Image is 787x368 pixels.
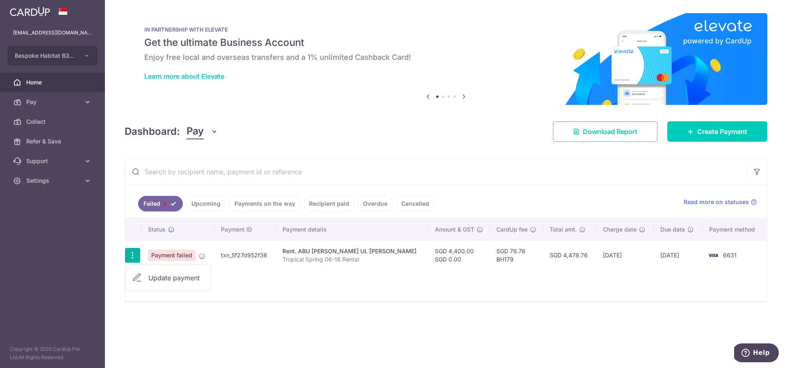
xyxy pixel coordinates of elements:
span: Pay [26,98,80,106]
a: Payments on the way [229,196,300,211]
p: [EMAIL_ADDRESS][DOMAIN_NAME] [13,29,92,37]
span: Payment failed [148,250,196,261]
a: Upcoming [186,196,226,211]
img: Renovation banner [125,13,767,105]
img: CardUp [10,7,50,16]
a: Create Payment [667,121,767,142]
span: Status [148,225,166,234]
ul: Pay [125,264,211,291]
a: Learn more about Elevate [144,72,224,80]
input: Search by recipient name, payment id or reference [125,159,747,185]
a: Read more on statuses [684,198,757,206]
img: Bank Card [705,250,721,260]
span: Collect [26,118,80,126]
td: SGD 4,400.00 SGD 0.00 [428,240,490,270]
a: Failed [138,196,183,211]
a: Download Report [553,121,657,142]
span: Settings [26,177,80,185]
span: Read more on statuses [684,198,749,206]
span: 6631 [723,252,737,259]
span: Download Report [583,127,637,136]
td: SGD 78.76 BH179 [490,240,543,270]
th: Payment details [276,219,428,240]
span: Home [26,78,80,86]
td: txn_5f27d952f36 [214,240,276,270]
p: IN PARTNERSHIP WITH ELEVATE [144,26,748,33]
div: Rent. ABU [PERSON_NAME] UL [PERSON_NAME] [282,247,422,255]
th: Payment ID [214,219,276,240]
span: Pay [187,124,204,139]
button: Pay [187,124,218,139]
a: Recipient paid [304,196,355,211]
button: Bespoke Habitat B39CS Pte Ltd [7,46,98,66]
iframe: Opens a widget where you can find more information [734,343,779,364]
span: Bespoke Habitat B39CS Pte Ltd [15,52,75,60]
span: Support [26,157,80,165]
td: [DATE] [654,240,702,270]
span: Total amt. [550,225,577,234]
span: Refer & Save [26,137,80,145]
span: CardUp fee [496,225,528,234]
td: SGD 4,478.76 [543,240,596,270]
a: Overdue [358,196,393,211]
span: Charge date [603,225,637,234]
a: Cancelled [396,196,434,211]
span: Amount & GST [435,225,474,234]
span: Due date [660,225,685,234]
td: [DATE] [596,240,654,270]
h4: Dashboard: [125,124,180,139]
th: Payment method [703,219,767,240]
span: Create Payment [697,127,747,136]
h5: Get the ultimate Business Account [144,36,748,49]
h6: Enjoy free local and overseas transfers and a 1% unlimited Cashback Card! [144,52,748,62]
p: Tropical Spring 06-18 Rental [282,255,422,264]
